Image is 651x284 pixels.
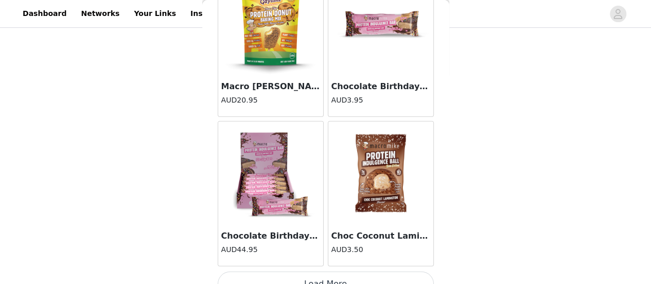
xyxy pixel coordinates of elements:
h4: AUD3.95 [331,95,430,106]
h3: Macro [PERSON_NAME] Gaytime Donut Baking Mix (250g Bag) [221,80,320,93]
img: Choc Coconut Lamington Protein Indulgence Ball (1 x 40g) [329,122,432,225]
h4: AUD44.95 [221,244,320,255]
div: avatar [613,6,623,22]
h3: Chocolate Birthday Cake Protein Indulgence Bar (1 x 50g) [331,80,430,93]
a: Your Links [128,2,182,25]
a: Networks [75,2,126,25]
img: Chocolate Birthday Cake Protein Indulgence Bar (Box of 12 x 50g) [219,122,322,225]
h4: AUD3.50 [331,244,430,255]
a: Insights [184,2,229,25]
h3: Choc Coconut Lamington Protein Indulgence Ball (1 x 40g) [331,230,430,242]
h3: Chocolate Birthday Cake Protein Indulgence Bar (Box of 12 x 50g) [221,230,320,242]
a: Dashboard [16,2,73,25]
h4: AUD20.95 [221,95,320,106]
